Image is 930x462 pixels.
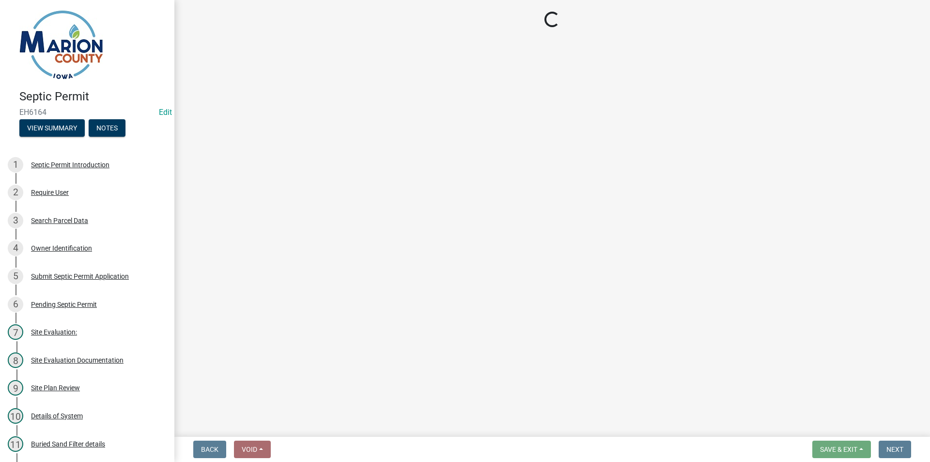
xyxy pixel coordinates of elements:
[879,441,911,458] button: Next
[19,10,103,80] img: Marion County, Iowa
[89,125,125,132] wm-modal-confirm: Notes
[19,90,167,104] h4: Septic Permit
[31,245,92,252] div: Owner Identification
[242,446,257,453] span: Void
[8,297,23,312] div: 6
[31,329,77,335] div: Site Evaluation:
[19,125,85,132] wm-modal-confirm: Summary
[8,213,23,228] div: 3
[31,413,83,419] div: Details of System
[31,357,124,364] div: Site Evaluation Documentation
[31,273,129,280] div: Submit Septic Permit Application
[820,446,857,453] span: Save & Exit
[31,189,69,196] div: Require User
[193,441,226,458] button: Back
[886,446,903,453] span: Next
[234,441,271,458] button: Void
[89,119,125,137] button: Notes
[159,108,172,117] wm-modal-confirm: Edit Application Number
[19,108,155,117] span: EH6164
[8,352,23,368] div: 8
[31,217,88,224] div: Search Parcel Data
[8,324,23,340] div: 7
[8,240,23,256] div: 4
[8,269,23,284] div: 5
[8,436,23,452] div: 11
[201,446,218,453] span: Back
[19,119,85,137] button: View Summary
[31,161,109,168] div: Septic Permit Introduction
[8,408,23,424] div: 10
[8,157,23,173] div: 1
[31,301,97,308] div: Pending Septic Permit
[812,441,871,458] button: Save & Exit
[159,108,172,117] a: Edit
[8,185,23,200] div: 2
[31,384,80,391] div: Site Plan Review
[8,380,23,396] div: 9
[31,441,105,447] div: Buried Sand Filter details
